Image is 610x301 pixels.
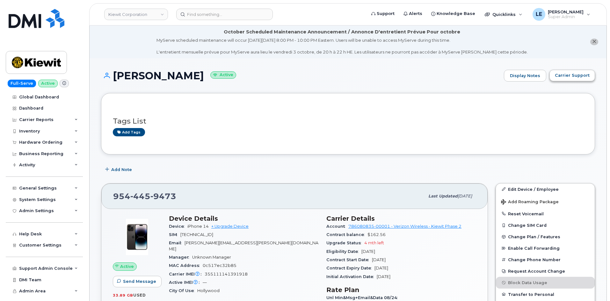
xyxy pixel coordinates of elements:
[180,232,213,237] span: [TECHNICAL_ID]
[501,199,559,205] span: Add Roaming Package
[326,215,476,222] h3: Carrier Details
[549,70,595,81] button: Carrier Support
[590,39,598,45] button: close notification
[496,265,595,277] button: Request Account Change
[496,231,595,242] button: Change Plan / Features
[113,293,133,297] span: 33.89 GB
[428,194,458,198] span: Last updated
[203,263,236,268] span: 0c517ec32b85
[101,164,137,176] button: Add Note
[326,249,361,254] span: Eligibility Date
[169,288,197,293] span: City Of Use
[150,191,176,201] span: 9473
[224,29,460,35] div: October Scheduled Maintenance Announcement / Annonce D'entretient Prévue Pour octobre
[364,240,384,245] span: 4 mth left
[555,72,590,78] span: Carrier Support
[496,242,595,254] button: Enable Call Forwarding
[205,272,248,276] span: 355111141391918
[169,232,180,237] span: SIM
[211,224,249,229] a: + Upgrade Device
[496,208,595,219] button: Reset Voicemail
[496,277,595,288] button: Block Data Usage
[113,276,162,287] button: Send Message
[367,232,386,237] span: $162.56
[372,257,386,262] span: [DATE]
[192,255,231,260] span: Unknown Manager
[156,37,528,55] div: MyServe scheduled maintenance will occur [DATE][DATE] 8:00 PM - 10:00 PM Eastern. Users will be u...
[496,195,595,208] button: Add Roaming Package
[326,266,374,270] span: Contract Expiry Date
[187,224,209,229] span: iPhone 14
[496,289,595,300] button: Transfer to Personal
[348,224,461,229] a: 786080835-00001 - Verizon Wireless - Kiewit Phase 2
[197,288,220,293] span: Hollywood
[169,280,203,285] span: Active IMEI
[326,257,372,262] span: Contract Start Date
[130,191,150,201] span: 445
[326,224,348,229] span: Account
[458,194,472,198] span: [DATE]
[326,286,476,294] h3: Rate Plan
[133,293,146,297] span: used
[496,219,595,231] button: Change SIM Card
[504,70,546,82] a: Display Notes
[508,234,560,239] span: Change Plan / Features
[169,215,319,222] h3: Device Details
[169,224,187,229] span: Device
[113,128,145,136] a: Add tags
[111,167,132,173] span: Add Note
[118,218,156,256] img: image20231002-3703462-njx0qo.jpeg
[169,255,192,260] span: Manager
[169,263,203,268] span: MAC Address
[326,232,367,237] span: Contract balance
[123,278,156,284] span: Send Message
[582,273,605,296] iframe: Messenger Launcher
[113,117,583,125] h3: Tags List
[113,191,176,201] span: 954
[169,272,205,276] span: Carrier IMEI
[326,240,364,245] span: Upgrade Status
[203,280,207,285] span: —
[496,183,595,195] a: Edit Device / Employee
[169,240,185,245] span: Email
[508,246,560,251] span: Enable Call Forwarding
[326,274,377,279] span: Initial Activation Date
[326,295,401,300] span: Unl Min&Msg+Email&Data 08/24
[377,274,390,279] span: [DATE]
[496,254,595,265] button: Change Phone Number
[169,240,318,251] span: [PERSON_NAME][EMAIL_ADDRESS][PERSON_NAME][DOMAIN_NAME]
[210,71,236,79] small: Active
[374,266,388,270] span: [DATE]
[361,249,375,254] span: [DATE]
[101,70,501,81] h1: [PERSON_NAME]
[120,263,134,269] span: Active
